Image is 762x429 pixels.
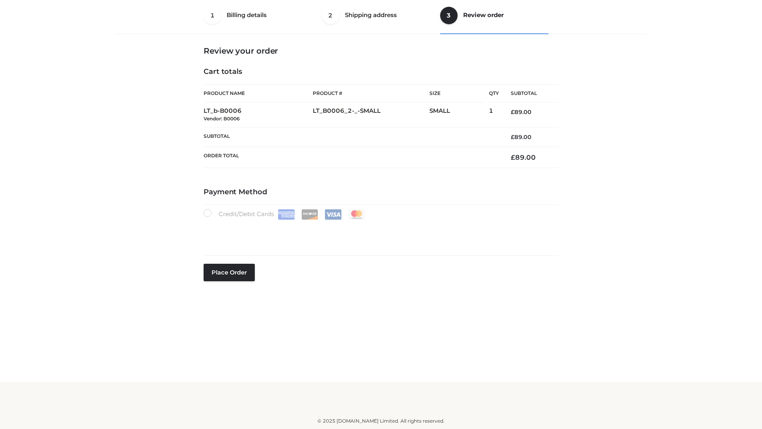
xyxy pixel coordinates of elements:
td: LT_b-B0006 [204,102,313,128]
th: Qty [489,84,499,102]
bdi: 89.00 [511,108,531,116]
img: Amex [278,209,295,220]
h4: Payment Method [204,188,558,197]
label: Credit/Debit Cards [204,209,366,220]
td: LT_B0006_2-_-SMALL [313,102,429,128]
img: Discover [301,209,318,220]
td: SMALL [429,102,489,128]
span: £ [511,108,514,116]
small: Vendor: B0006 [204,116,240,122]
h4: Cart totals [204,68,558,76]
th: Size [429,85,485,102]
img: Mastercard [348,209,365,220]
th: Subtotal [499,85,558,102]
iframe: Secure payment input frame [202,218,557,247]
button: Place order [204,264,255,281]
h3: Review your order [204,46,558,56]
bdi: 89.00 [511,133,531,141]
img: Visa [325,209,342,220]
span: £ [511,133,514,141]
th: Order Total [204,147,499,168]
div: © 2025 [DOMAIN_NAME] Limited. All rights reserved. [118,417,644,425]
th: Product # [313,84,429,102]
th: Subtotal [204,127,499,147]
th: Product Name [204,84,313,102]
bdi: 89.00 [511,153,536,161]
td: 1 [489,102,499,128]
span: £ [511,153,515,161]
